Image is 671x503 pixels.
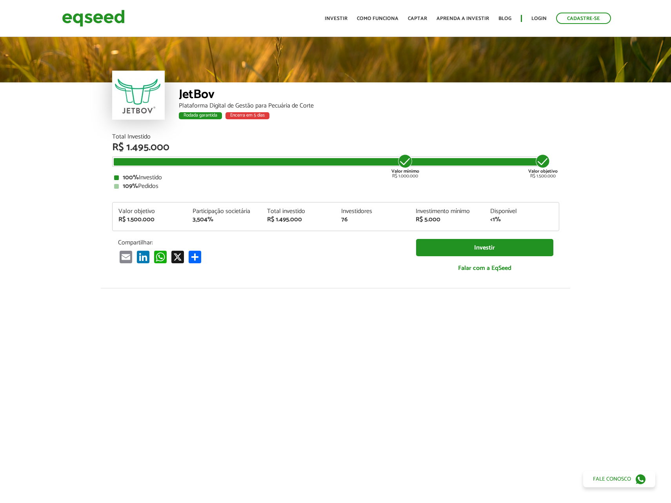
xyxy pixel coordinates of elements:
[123,172,139,183] strong: 100%
[118,208,181,215] div: Valor objetivo
[531,16,547,21] a: Login
[114,183,557,190] div: Pedidos
[193,208,255,215] div: Participação societária
[436,16,489,21] a: Aprenda a investir
[498,16,511,21] a: Blog
[357,16,398,21] a: Como funciona
[118,239,404,246] p: Compartilhar:
[528,168,558,175] strong: Valor objetivo
[267,208,330,215] div: Total investido
[193,217,255,223] div: 3,504%
[416,260,553,276] a: Falar com a EqSeed
[123,181,138,191] strong: 109%
[114,175,557,181] div: Investido
[416,217,478,223] div: R$ 5.000
[225,112,269,119] div: Encerra em 5 dias
[490,217,553,223] div: <1%
[179,112,222,119] div: Rodada garantida
[112,134,559,140] div: Total Investido
[118,250,134,263] a: Email
[416,239,553,257] a: Investir
[267,217,330,223] div: R$ 1.495.000
[179,103,559,109] div: Plataforma Digital de Gestão para Pecuária de Corte
[112,142,559,153] div: R$ 1.495.000
[341,217,404,223] div: 76
[62,8,125,29] img: EqSeed
[391,153,420,179] div: R$ 1.000.000
[135,250,151,263] a: LinkedIn
[179,88,559,103] div: JetBov
[391,168,419,175] strong: Valor mínimo
[556,13,611,24] a: Cadastre-se
[118,217,181,223] div: R$ 1.500.000
[153,250,168,263] a: WhatsApp
[490,208,553,215] div: Disponível
[170,250,185,263] a: X
[408,16,427,21] a: Captar
[341,208,404,215] div: Investidores
[325,16,347,21] a: Investir
[416,208,478,215] div: Investimento mínimo
[528,153,558,179] div: R$ 1.500.000
[187,250,203,263] a: Share
[583,471,655,487] a: Fale conosco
